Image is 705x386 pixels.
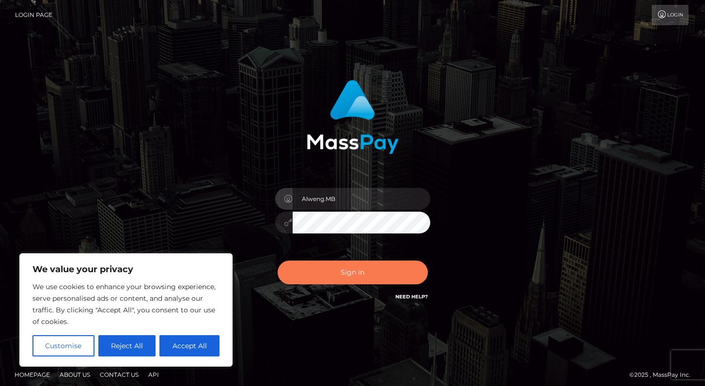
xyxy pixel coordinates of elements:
div: We value your privacy [19,253,233,367]
a: Contact Us [96,367,142,382]
a: Homepage [11,367,54,382]
img: MassPay Login [307,80,399,154]
a: API [144,367,163,382]
button: Sign in [278,261,428,284]
p: We value your privacy [32,263,219,275]
a: Login Page [15,5,52,25]
a: Login [652,5,689,25]
button: Reject All [98,335,156,356]
p: We use cookies to enhance your browsing experience, serve personalised ads or content, and analys... [32,281,219,327]
input: Username... [293,188,430,210]
div: © 2025 , MassPay Inc. [629,370,698,380]
a: About Us [56,367,94,382]
button: Accept All [159,335,219,356]
button: Customise [32,335,94,356]
a: Need Help? [395,293,428,300]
